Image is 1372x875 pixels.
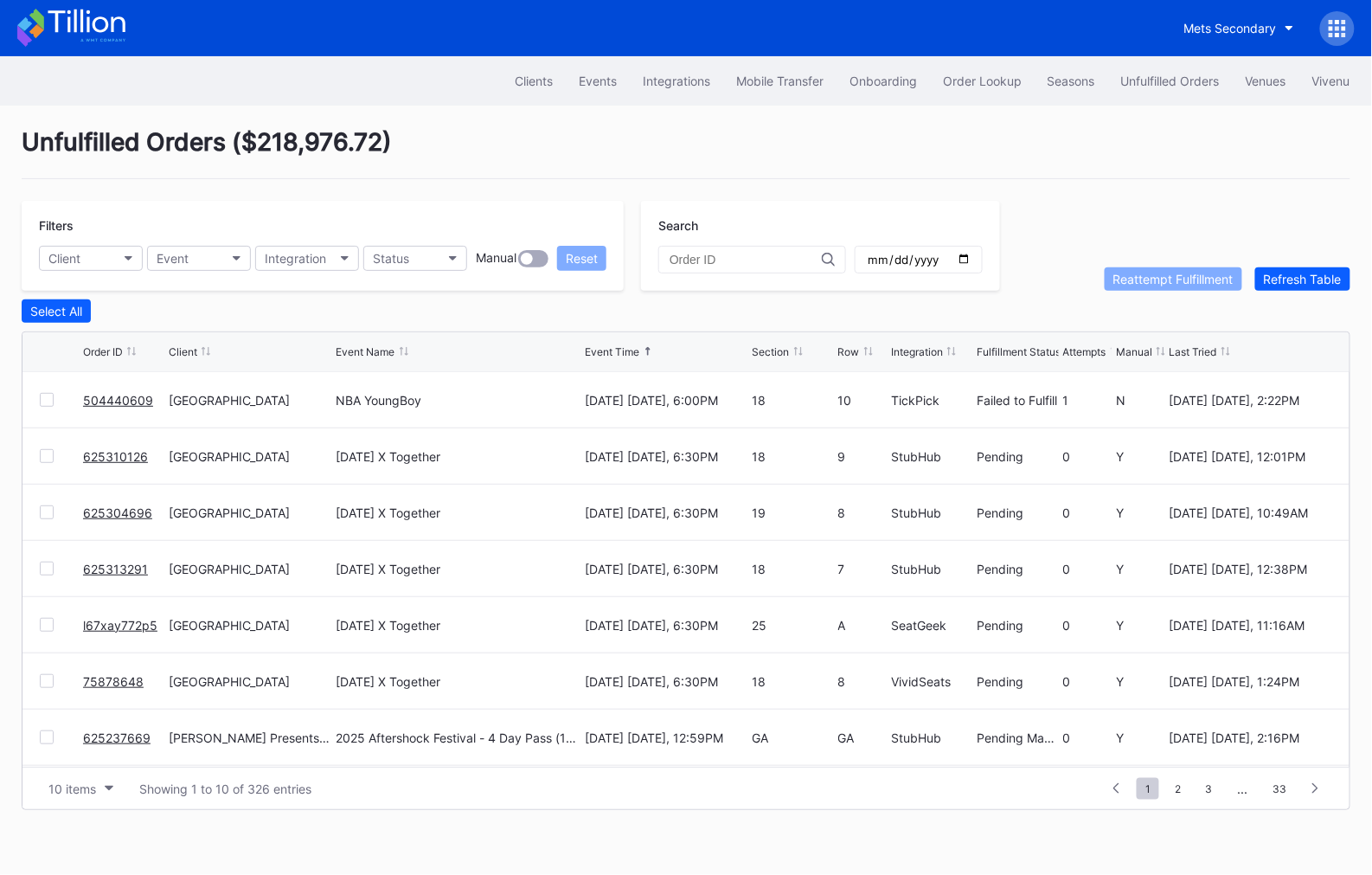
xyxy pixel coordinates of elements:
span: 33 [1264,778,1295,800]
div: 18 [753,674,834,689]
div: [DATE] [DATE], 6:30PM [585,505,747,520]
div: Pending Manual [977,730,1058,745]
div: 8 [838,505,888,520]
div: Status [373,251,409,266]
div: [PERSON_NAME] Presents Secondary [169,730,331,745]
button: Event [147,246,251,271]
div: Event Time [585,345,639,358]
div: Mobile Transfer [736,74,824,88]
input: Order ID [670,253,822,267]
a: 625304696 [83,505,152,520]
div: A [838,618,888,633]
div: Pending [977,674,1058,689]
div: TickPick [891,393,972,408]
button: Integration [255,246,359,271]
div: Event Name [337,345,395,358]
div: Venues [1246,74,1286,88]
div: [DATE] X Together [337,449,441,464]
div: [DATE] [DATE], 6:00PM [585,393,747,408]
a: Venues [1233,65,1299,97]
div: Pending [977,449,1058,464]
div: Reattempt Fulfillment [1113,272,1234,286]
div: VividSeats [891,674,972,689]
div: 0 [1063,562,1112,576]
div: SeatGeek [891,618,972,633]
div: Fulfillment Status [977,345,1061,358]
div: [DATE] [DATE], 6:30PM [585,449,747,464]
div: NBA YoungBoy [337,393,422,408]
a: 504440609 [83,393,153,408]
div: Row [838,345,860,358]
div: Y [1116,674,1165,689]
div: Manual [476,250,516,267]
div: Pending [977,505,1058,520]
div: Integration [891,345,943,358]
div: 25 [753,618,834,633]
button: 10 items [40,777,122,801]
div: Events [579,74,617,88]
button: Mets Secondary [1171,12,1307,44]
a: Integrations [630,65,723,97]
div: Order Lookup [943,74,1022,88]
button: Refresh Table [1255,267,1350,291]
button: Clients [502,65,566,97]
div: Y [1116,730,1165,745]
div: StubHub [891,505,972,520]
div: 10 [838,393,888,408]
div: [GEOGRAPHIC_DATA] [169,393,331,408]
div: Refresh Table [1264,272,1342,286]
div: Y [1116,449,1165,464]
button: Seasons [1035,65,1108,97]
div: 0 [1063,618,1112,633]
div: Manual [1116,345,1152,358]
div: 10 items [48,782,96,796]
button: Status [363,246,467,271]
a: 75878648 [83,674,144,689]
div: Section [753,345,790,358]
div: [DATE] X Together [337,618,441,633]
button: Order Lookup [930,65,1035,97]
div: [DATE] [DATE], 12:01PM [1170,449,1332,464]
a: 625237669 [83,730,151,745]
a: Onboarding [837,65,930,97]
div: Unfulfilled Orders [1121,74,1220,88]
div: Select All [30,304,82,318]
div: Filters [39,218,606,233]
div: Pending [977,562,1058,576]
div: Search [658,218,983,233]
div: [GEOGRAPHIC_DATA] [169,618,331,633]
a: 625310126 [83,449,148,464]
div: Y [1116,505,1165,520]
div: Failed to Fulfill [977,393,1058,408]
div: Y [1116,618,1165,633]
div: Seasons [1048,74,1095,88]
button: Vivenu [1299,65,1363,97]
button: Unfulfilled Orders [1108,65,1233,97]
div: [GEOGRAPHIC_DATA] [169,562,331,576]
div: StubHub [891,449,972,464]
div: [DATE] [DATE], 6:30PM [585,562,747,576]
button: Client [39,246,143,271]
button: Events [566,65,630,97]
div: Integration [265,251,326,266]
div: [DATE] [DATE], 12:38PM [1170,562,1332,576]
div: GA [838,730,888,745]
div: 2025 Aftershock Festival - 4 Day Pass (10/2 - 10/5) (Blink 182, Deftones, Korn, Bring Me The Hori... [337,730,581,745]
div: [GEOGRAPHIC_DATA] [169,674,331,689]
div: [DATE] [DATE], 6:30PM [585,618,747,633]
div: 0 [1063,730,1112,745]
div: 0 [1063,505,1112,520]
div: StubHub [891,730,972,745]
div: 0 [1063,674,1112,689]
div: 1 [1063,393,1112,408]
div: N [1116,393,1165,408]
div: Client [169,345,197,358]
div: Showing 1 to 10 of 326 entries [139,782,311,796]
button: Mobile Transfer [723,65,837,97]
